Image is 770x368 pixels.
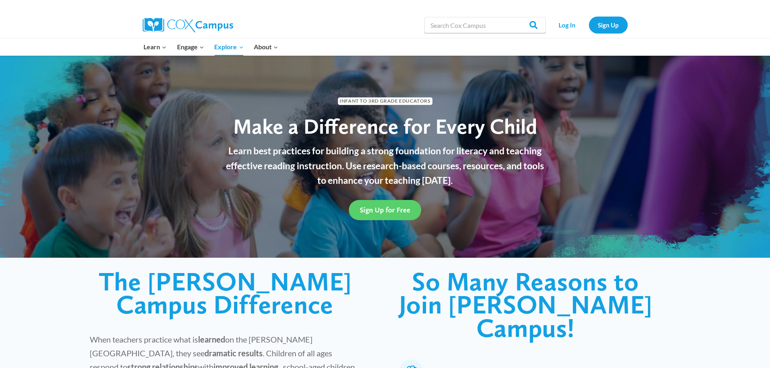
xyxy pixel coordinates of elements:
[338,97,432,105] span: Infant to 3rd Grade Educators
[424,17,546,33] input: Search Cox Campus
[254,42,278,52] span: About
[349,200,421,220] a: Sign Up for Free
[214,42,243,52] span: Explore
[205,348,263,358] strong: dramatic results
[233,114,537,139] span: Make a Difference for Every Child
[399,266,652,343] span: So Many Reasons to Join [PERSON_NAME] Campus!
[198,334,225,344] strong: learned
[139,38,283,55] nav: Primary Navigation
[550,17,628,33] nav: Secondary Navigation
[143,18,233,32] img: Cox Campus
[143,42,167,52] span: Learn
[99,266,352,320] span: The [PERSON_NAME] Campus Difference
[589,17,628,33] a: Sign Up
[360,206,410,214] span: Sign Up for Free
[222,143,549,188] p: Learn best practices for building a strong foundation for literacy and teaching effective reading...
[550,17,585,33] a: Log In
[177,42,204,52] span: Engage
